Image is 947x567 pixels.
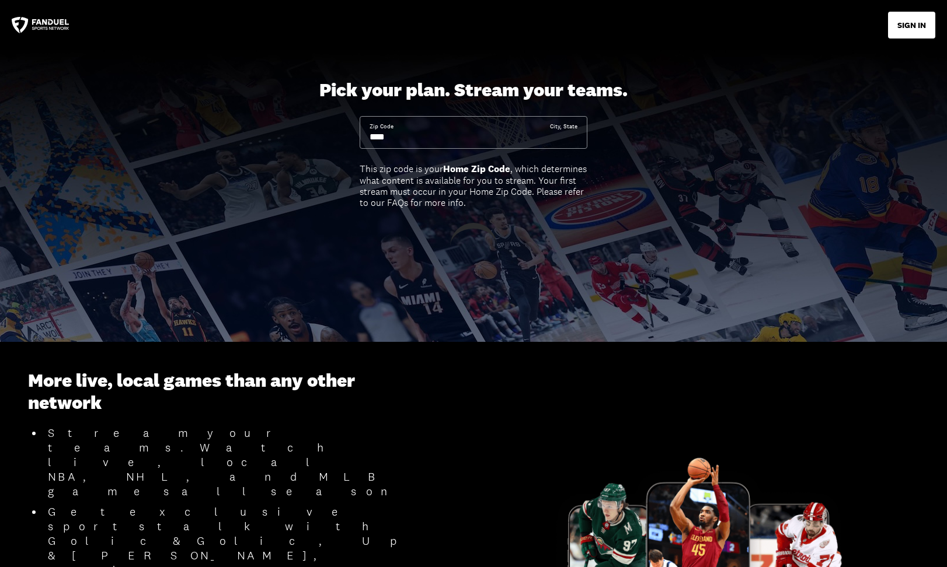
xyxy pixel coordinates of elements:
[360,163,587,208] div: This zip code is your , which determines what content is available for you to stream. Your first ...
[443,163,510,175] b: Home Zip Code
[888,12,935,38] button: SIGN IN
[370,123,394,131] div: Zip Code
[43,426,408,499] li: Stream your teams. Watch live, local NBA, NHL, and MLB games all season
[28,370,408,415] h3: More live, local games than any other network
[550,123,577,131] div: City, State
[319,79,628,101] div: Pick your plan. Stream your teams.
